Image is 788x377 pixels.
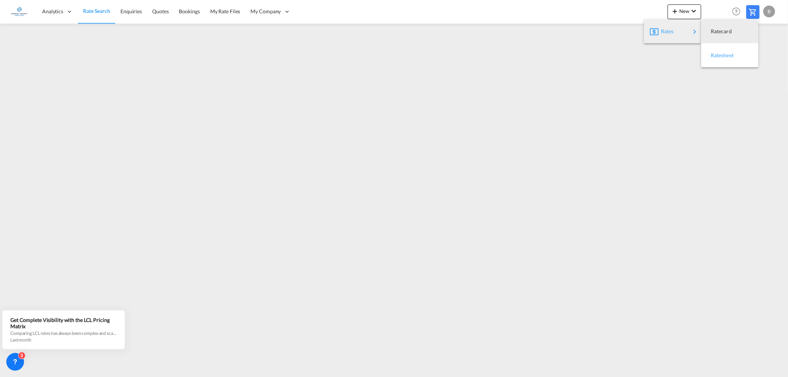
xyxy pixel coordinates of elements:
span: Rates [661,24,670,39]
span: Ratesheet [711,48,719,63]
div: Ratecard [707,22,753,41]
md-icon: icon-chevron-right [690,27,699,36]
span: Ratecard [711,24,719,39]
div: Ratesheet [707,46,753,65]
